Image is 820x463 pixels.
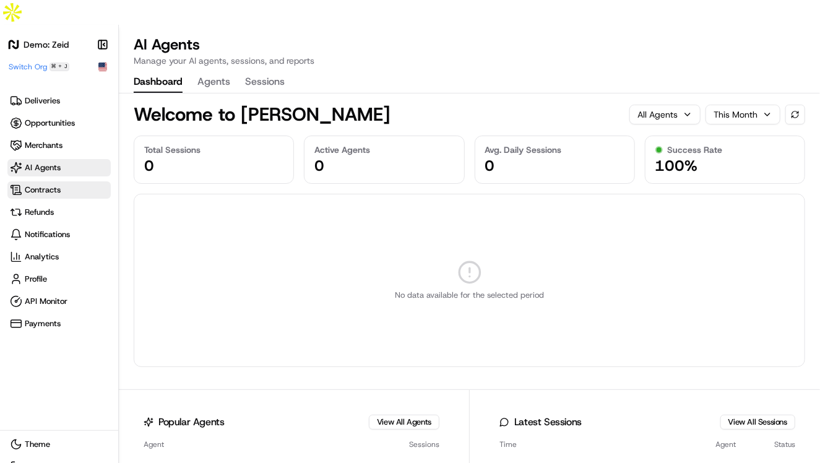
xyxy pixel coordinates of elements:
[499,439,582,449] div: Time
[134,103,391,126] h1: Welcome to [PERSON_NAME]
[25,274,47,285] span: Profile
[25,251,59,262] span: Analytics
[7,248,111,266] a: Analytics
[144,144,201,156] span: Total Sessions
[25,229,70,240] span: Notifications
[134,35,314,54] h1: AI Agents
[746,439,795,449] div: Status
[25,184,61,196] span: Contracts
[668,144,723,156] span: Success Rate
[314,156,324,176] span: 0
[144,439,368,449] div: Agent
[514,417,582,427] h3: Latest Sessions
[714,108,757,121] span: This Month
[98,63,107,71] img: Flag of us
[24,38,69,51] h1: Demo: Zeid
[485,156,495,176] span: 0
[7,226,111,243] a: Notifications
[7,159,111,176] a: AI Agents
[25,439,50,450] span: Theme
[7,270,111,288] a: Profile
[629,105,701,124] button: All Agents
[7,293,111,310] a: API Monitor
[7,38,93,51] a: Demo: Zeid
[7,115,111,132] a: Opportunities
[134,54,314,67] p: Manage your AI agents, sessions, and reports
[655,156,698,176] span: 100%
[25,118,75,129] span: Opportunities
[9,62,69,72] button: Switch Org⌘+J
[592,439,736,449] div: Agent
[7,204,111,221] a: Refunds
[25,207,54,218] span: Refunds
[7,137,111,154] a: Merchants
[377,417,431,428] a: View All Agents
[25,140,63,151] span: Merchants
[134,72,183,93] button: Dashboard
[144,156,154,176] span: 0
[395,290,544,301] p: No data available for the selected period
[7,181,111,199] a: Contracts
[7,92,111,110] a: Deliveries
[485,144,562,156] span: Avg. Daily Sessions
[25,296,67,307] span: API Monitor
[785,105,805,124] button: Refresh data
[7,436,111,453] button: Theme
[25,162,61,173] span: AI Agents
[369,415,439,430] button: View All Agents
[637,108,678,121] span: All Agents
[7,315,111,332] a: Payments
[245,72,285,93] button: Sessions
[314,144,370,156] span: Active Agents
[9,62,47,72] span: Switch Org
[378,439,439,449] div: Sessions
[25,95,60,106] span: Deliveries
[25,318,61,329] span: Payments
[720,415,795,430] button: View All Sessions
[197,72,230,93] button: Agents
[158,417,224,427] h3: Popular Agents
[728,417,787,428] a: View All Sessions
